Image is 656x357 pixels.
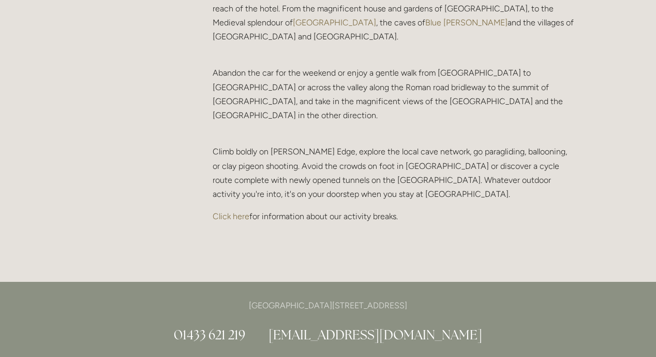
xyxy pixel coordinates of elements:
[293,18,376,27] a: [GEOGRAPHIC_DATA]
[174,326,245,343] a: 01433 621 219
[81,298,575,312] p: [GEOGRAPHIC_DATA][STREET_ADDRESS]
[213,52,575,122] p: Abandon the car for the weekend or enjoy a gentle walk from [GEOGRAPHIC_DATA] to [GEOGRAPHIC_DATA...
[425,18,508,27] a: Blue [PERSON_NAME]
[213,131,575,201] p: Climb boldly on [PERSON_NAME] Edge, explore the local cave network, go paragliding, ballooning, o...
[213,211,249,221] a: Click here
[213,209,575,223] p: for information about our activity breaks.
[269,326,482,343] a: [EMAIL_ADDRESS][DOMAIN_NAME]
